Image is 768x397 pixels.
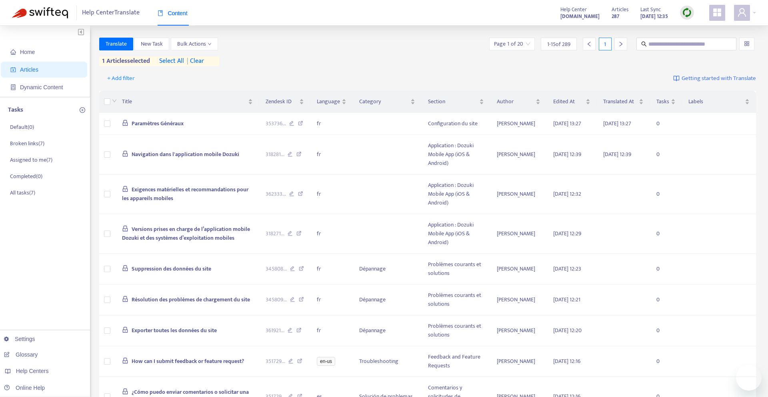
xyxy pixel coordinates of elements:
[553,229,581,238] span: [DATE] 12:29
[82,5,140,20] span: Help Center Translate
[158,10,163,16] span: book
[122,225,128,232] span: lock
[586,41,592,47] span: left
[682,91,756,113] th: Labels
[682,74,756,83] span: Getting started with Translate
[640,12,668,21] strong: [DATE] 12:35
[553,189,581,198] span: [DATE] 12:32
[122,327,128,333] span: lock
[122,185,248,203] span: Exigences matérielles et recommandations pour les appareils mobiles
[20,66,38,73] span: Articles
[12,7,68,18] img: Swifteq
[597,91,650,113] th: Translated At
[553,357,580,366] span: [DATE] 12:16
[490,346,547,377] td: [PERSON_NAME]
[422,285,490,315] td: Problèmes courants et solutions
[490,135,547,174] td: [PERSON_NAME]
[650,346,682,377] td: 0
[99,56,150,66] span: 1 articles selected
[10,139,44,148] p: Broken links ( 7 )
[553,119,581,128] span: [DATE] 13:27
[310,135,353,174] td: fr
[132,150,239,159] span: Navigation dans l'application mobile Dozuki
[266,190,286,198] span: 362333 ...
[317,97,340,106] span: Language
[422,135,490,174] td: Application : Dozuki Mobile App (iOS & Android)
[560,12,600,21] strong: [DOMAIN_NAME]
[4,385,45,391] a: Online Help
[10,67,16,72] span: account-book
[747,363,763,371] iframe: Number of unread messages
[266,326,284,335] span: 361921 ...
[553,295,580,304] span: [DATE] 12:21
[612,12,619,21] strong: 287
[422,346,490,377] td: Feedback and Feature Requests
[122,97,246,106] span: Title
[656,97,669,106] span: Tasks
[310,113,353,135] td: fr
[122,186,128,192] span: lock
[99,38,133,50] button: Translate
[171,38,218,50] button: Bulk Actionsdown
[547,91,597,113] th: Edited At
[122,296,128,302] span: lock
[112,98,117,103] span: down
[603,119,631,128] span: [DATE] 13:27
[10,188,35,197] p: All tasks ( 7 )
[122,265,128,271] span: lock
[266,357,285,366] span: 351729 ...
[317,357,335,366] span: en-us
[553,150,581,159] span: [DATE] 12:39
[353,254,422,285] td: Dépannage
[10,49,16,55] span: home
[353,346,422,377] td: Troubleshooting
[353,285,422,315] td: Dépannage
[158,10,188,16] span: Content
[650,214,682,254] td: 0
[16,368,49,374] span: Help Centers
[266,229,284,238] span: 318271 ...
[736,365,762,391] iframe: Button to launch messaging window, 1 unread message
[122,120,128,126] span: lock
[122,225,250,243] span: Versions prises en charge de l’application mobile Dozuki et des systèmes d’exploitation mobiles
[650,174,682,214] td: 0
[134,38,169,50] button: New Task
[650,285,682,315] td: 0
[132,119,184,128] span: Paramètres Généraux
[107,74,135,83] span: + Add filter
[4,336,35,342] a: Settings
[266,295,287,304] span: 345809 ...
[310,174,353,214] td: fr
[208,42,212,46] span: down
[132,295,250,304] span: Résolution des problèmes de chargement du site
[422,113,490,135] td: Configuration du site
[159,56,184,66] span: select all
[122,388,128,395] span: lock
[603,97,638,106] span: Translated At
[553,264,581,273] span: [DATE] 12:23
[712,8,722,17] span: appstore
[422,91,490,113] th: Section
[177,40,212,48] span: Bulk Actions
[8,105,23,115] p: Tasks
[553,326,582,335] span: [DATE] 12:20
[618,41,624,47] span: right
[106,40,127,48] span: Translate
[4,351,38,358] a: Glossary
[650,91,682,113] th: Tasks
[422,174,490,214] td: Application : Dozuki Mobile App (iOS & Android)
[422,315,490,346] td: Problèmes courants et solutions
[490,91,547,113] th: Author
[122,357,128,364] span: lock
[10,156,52,164] p: Assigned to me ( 7 )
[497,97,534,106] span: Author
[310,315,353,346] td: fr
[20,49,35,55] span: Home
[688,97,743,106] span: Labels
[184,56,204,66] span: clear
[116,91,259,113] th: Title
[553,97,584,106] span: Edited At
[737,8,747,17] span: user
[80,107,85,113] span: plus-circle
[428,97,477,106] span: Section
